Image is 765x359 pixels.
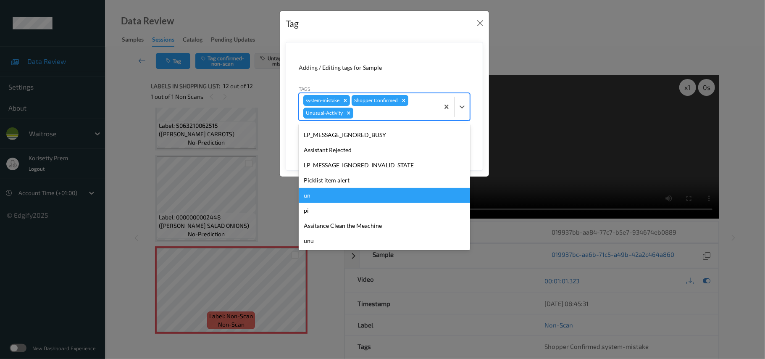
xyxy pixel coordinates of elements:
div: LP_MESSAGE_IGNORED_INVALID_STATE [299,158,470,173]
div: Remove Shopper Confirmed [399,95,408,106]
div: Remove Unusual-Activity [344,108,353,119]
div: Unusual-Activity [303,108,344,119]
div: Assistant Rejected [299,143,470,158]
div: unu [299,233,470,248]
label: Tags [299,85,310,92]
div: Tag [286,17,299,30]
div: Remove system-mistake [341,95,350,106]
div: LP_MESSAGE_IGNORED_BUSY [299,127,470,143]
div: system-mistake [303,95,341,106]
div: Picklist item alert [299,173,470,188]
button: Close [474,17,486,29]
div: Assitance Clean the Meachine [299,218,470,233]
div: un [299,188,470,203]
div: pi [299,203,470,218]
div: Adding / Editing tags for Sample [299,63,470,72]
div: Shopper Confirmed [352,95,399,106]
